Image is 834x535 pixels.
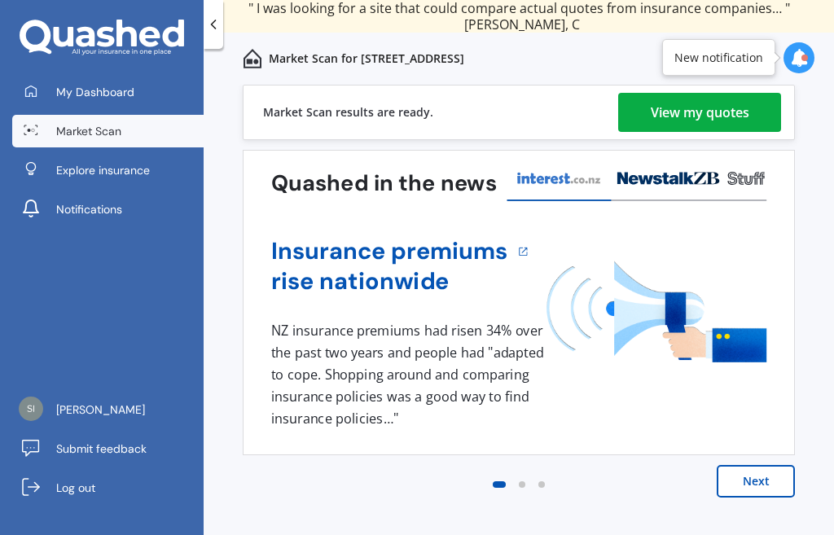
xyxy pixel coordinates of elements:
span: Submit feedback [56,441,147,457]
a: Submit feedback [12,432,204,465]
p: Market Scan for [STREET_ADDRESS] [269,50,464,67]
div: New notification [674,50,763,66]
span: Notifications [56,201,122,217]
a: Market Scan [12,115,204,147]
a: My Dashboard [12,76,204,108]
span: Explore insurance [56,162,150,178]
span: [PERSON_NAME] [56,401,145,418]
span: Market Scan [56,123,121,139]
img: media image [546,261,766,362]
a: Insurance premiums [271,236,508,266]
a: Notifications [12,193,204,226]
h3: Quashed in the news [271,169,497,198]
button: Next [717,465,795,498]
div: Market Scan results are ready. [263,86,433,139]
a: View my quotes [618,93,781,132]
div: NZ insurance premiums had risen 34% over the past two years and people had "adapted to cope. Shop... [271,320,550,429]
div: View my quotes [651,93,749,132]
span: Log out [56,480,95,496]
a: Explore insurance [12,154,204,186]
a: Log out [12,471,204,504]
img: cc969a6901ba43e373dc8826241c3cc7 [19,397,43,421]
img: home-and-contents.b802091223b8502ef2dd.svg [243,49,262,68]
span: My Dashboard [56,84,134,100]
a: rise nationwide [271,266,508,296]
a: [PERSON_NAME] [12,393,204,426]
